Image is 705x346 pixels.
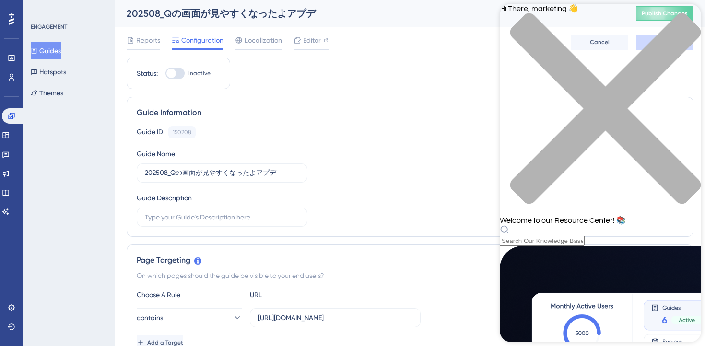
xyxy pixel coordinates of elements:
[250,289,355,300] div: URL
[145,212,299,222] input: Type your Guide’s Description here
[137,68,158,79] div: Status:
[136,35,160,46] span: Reports
[23,2,60,14] span: Need Help?
[127,7,612,20] div: 202508_Qの画面が見やすくなったよアプデ
[137,308,242,327] button: contains
[67,5,70,12] div: 4
[137,107,683,118] div: Guide Information
[31,23,67,31] div: ENGAGEMENT
[188,69,211,77] span: Inactive
[137,270,683,281] div: On which pages should the guide be visible to your end users?
[137,289,242,300] div: Choose A Rule
[3,3,26,26] button: Open AI Assistant Launcher
[137,148,175,160] div: Guide Name
[137,192,192,204] div: Guide Description
[137,254,683,266] div: Page Targeting
[173,128,191,136] div: 150208
[258,312,412,323] input: yourwebsite.com/path
[181,35,223,46] span: Configuration
[303,35,321,46] span: Editor
[31,63,66,81] button: Hotspots
[245,35,282,46] span: Localization
[31,42,61,59] button: Guides
[145,168,299,178] input: Type your Guide’s Name here
[137,312,163,323] span: contains
[31,84,63,102] button: Themes
[6,6,23,23] img: launcher-image-alternative-text
[137,126,164,138] div: Guide ID:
